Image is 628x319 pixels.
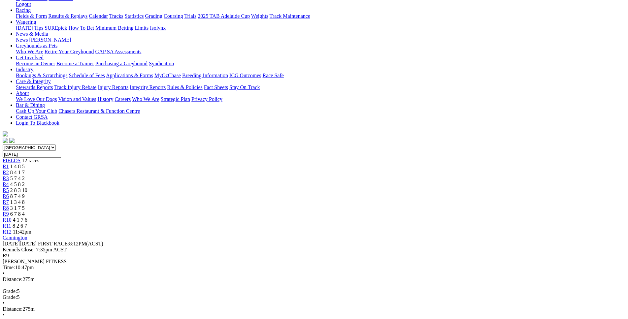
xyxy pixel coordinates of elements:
span: FIRST RACE: [38,241,69,246]
a: Wagering [16,19,36,25]
a: Bar & Dining [16,102,45,108]
a: R8 [3,205,9,211]
span: Distance: [3,306,22,312]
div: Bar & Dining [16,108,625,114]
a: R11 [3,223,11,229]
img: logo-grsa-white.png [3,131,8,137]
a: Weights [251,13,268,19]
div: Kennels Close: 7:35pm ACST [3,247,625,253]
a: Retire Your Greyhound [45,49,94,54]
div: Care & Integrity [16,84,625,90]
a: Calendar [89,13,108,19]
div: 275m [3,276,625,282]
span: • [3,271,5,276]
a: How To Bet [69,25,94,31]
a: Coursing [164,13,183,19]
span: Distance: [3,276,22,282]
a: About [16,90,29,96]
div: Industry [16,73,625,79]
a: Cannington [3,235,27,240]
a: Who We Are [16,49,43,54]
a: Injury Reports [98,84,128,90]
span: 4 5 8 2 [10,181,25,187]
a: R7 [3,199,9,205]
span: 8 7 4 9 [10,193,25,199]
a: Tracks [109,13,123,19]
a: Stewards Reports [16,84,53,90]
div: Greyhounds as Pets [16,49,625,55]
a: Stay On Track [229,84,260,90]
a: Grading [145,13,162,19]
a: Careers [115,96,131,102]
img: twitter.svg [9,138,15,143]
a: [PERSON_NAME] [29,37,71,43]
a: Cash Up Your Club [16,108,57,114]
span: [DATE] [3,241,20,246]
div: 5 [3,294,625,300]
a: R1 [3,164,9,169]
a: Become a Trainer [56,61,94,66]
span: Grade: [3,288,17,294]
a: Syndication [149,61,174,66]
span: 1 3 4 8 [10,199,25,205]
a: Race Safe [262,73,283,78]
a: R2 [3,170,9,175]
a: History [97,96,113,102]
div: About [16,96,625,102]
a: Trials [184,13,196,19]
a: R5 [3,187,9,193]
a: Isolynx [150,25,166,31]
a: Track Injury Rebate [54,84,96,90]
a: Privacy Policy [191,96,222,102]
span: 3 1 7 5 [10,205,25,211]
span: 8:12PM(ACST) [38,241,103,246]
a: Fact Sheets [204,84,228,90]
span: 11:42pm [13,229,31,235]
a: Greyhounds as Pets [16,43,57,48]
span: Time: [3,265,15,270]
span: R3 [3,175,9,181]
span: 8 4 1 7 [10,170,25,175]
a: 2025 TAB Adelaide Cup [198,13,250,19]
a: News [16,37,28,43]
a: [DATE] Tips [16,25,43,31]
a: Strategic Plan [161,96,190,102]
a: Schedule of Fees [69,73,105,78]
img: facebook.svg [3,138,8,143]
a: Results & Replays [48,13,87,19]
a: Login To Blackbook [16,120,59,126]
a: Contact GRSA [16,114,48,120]
a: GAP SA Assessments [95,49,142,54]
div: Wagering [16,25,625,31]
span: Grade: [3,294,17,300]
span: 12 races [22,158,39,163]
span: 6 7 8 4 [10,211,25,217]
a: FIELDS [3,158,20,163]
a: Chasers Restaurant & Function Centre [58,108,140,114]
a: News & Media [16,31,48,37]
input: Select date [3,151,61,158]
div: Get Involved [16,61,625,67]
a: ICG Outcomes [229,73,261,78]
span: 8 2 6 7 [13,223,27,229]
div: Racing [16,13,625,19]
a: R9 [3,211,9,217]
span: R12 [3,229,12,235]
a: Care & Integrity [16,79,51,84]
a: Minimum Betting Limits [95,25,149,31]
a: Applications & Forms [106,73,153,78]
a: Breeding Information [182,73,228,78]
a: R4 [3,181,9,187]
a: Racing [16,7,31,13]
span: 1 4 8 5 [10,164,25,169]
a: Industry [16,67,33,72]
div: 275m [3,306,625,312]
a: Who We Are [132,96,159,102]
